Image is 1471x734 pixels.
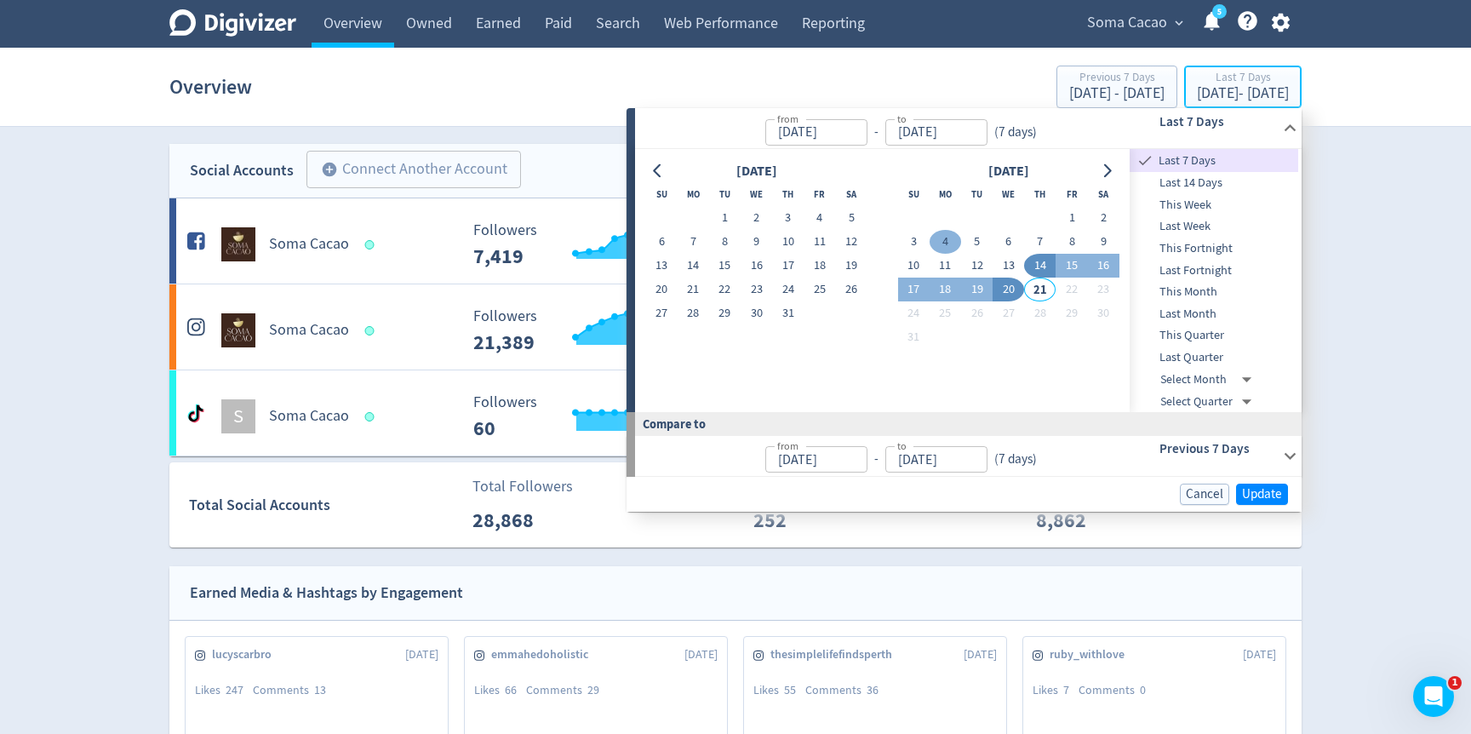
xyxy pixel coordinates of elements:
[472,475,573,498] p: Total Followers
[1160,391,1258,413] div: Select Quarter
[804,182,835,206] th: Friday
[777,112,798,126] label: from
[1130,261,1298,280] span: Last Fortnight
[269,406,349,427] h5: Soma Cacao
[635,108,1302,149] div: from-to(7 days)Last 7 Days
[1448,676,1462,690] span: 1
[983,160,1034,183] div: [DATE]
[190,158,294,183] div: Social Accounts
[1159,112,1276,132] h6: Last 7 Days
[804,230,835,254] button: 11
[195,682,253,699] div: Likes
[1069,72,1165,86] div: Previous 7 Days
[930,182,961,206] th: Monday
[646,254,678,278] button: 13
[526,682,609,699] div: Comments
[836,182,867,206] th: Saturday
[587,682,599,697] span: 29
[1130,217,1298,236] span: Last Week
[646,159,671,183] button: Go to previous month
[306,151,521,188] button: Connect Another Account
[987,450,1037,469] div: ( 7 days )
[1087,9,1167,37] span: Soma Cacao
[1033,682,1079,699] div: Likes
[678,254,709,278] button: 14
[1130,326,1298,345] span: This Quarter
[269,234,349,255] h5: Soma Cacao
[1063,682,1069,697] span: 7
[1069,86,1165,101] div: [DATE] - [DATE]
[474,682,526,699] div: Likes
[898,278,930,301] button: 17
[741,206,772,230] button: 2
[804,278,835,301] button: 25
[709,206,741,230] button: 1
[1130,174,1298,192] span: Last 14 Days
[1056,66,1177,108] button: Previous 7 Days[DATE] - [DATE]
[741,254,772,278] button: 16
[1130,303,1298,325] div: Last Month
[646,230,678,254] button: 6
[805,682,888,699] div: Comments
[1024,182,1056,206] th: Thursday
[1130,172,1298,194] div: Last 14 Days
[1140,682,1146,697] span: 0
[741,230,772,254] button: 9
[635,436,1302,477] div: from-to(7 days)Previous 7 Days
[169,370,1302,456] a: SSoma Cacao Followers --- _ 0% Followers 60 Engagements 0 Engagements 0 _ 0% Video Views 0 Video ...
[993,182,1024,206] th: Wednesday
[930,278,961,301] button: 18
[1130,238,1298,260] div: This Fortnight
[1197,86,1289,101] div: [DATE] - [DATE]
[930,301,961,325] button: 25
[772,254,804,278] button: 17
[365,326,380,335] span: Data last synced: 21 Aug 2025, 1:02am (AEST)
[1130,194,1298,216] div: This Week
[678,301,709,325] button: 28
[772,206,804,230] button: 3
[226,682,243,697] span: 247
[1130,239,1298,258] span: This Fortnight
[314,682,326,697] span: 13
[753,682,805,699] div: Likes
[1130,215,1298,238] div: Last Week
[169,284,1302,370] a: Soma Cacao undefinedSoma Cacao Followers --- Followers 21,389 <1% Engagements 249 Engagements 249...
[753,505,851,536] p: 252
[898,301,930,325] button: 24
[709,230,741,254] button: 8
[777,439,798,453] label: from
[993,230,1024,254] button: 6
[709,301,741,325] button: 29
[897,112,907,126] label: to
[365,240,380,249] span: Data last synced: 21 Aug 2025, 1:02am (AEST)
[472,505,570,536] p: 28,868
[1186,488,1223,501] span: Cancel
[836,230,867,254] button: 12
[1130,305,1298,324] span: Last Month
[1130,283,1298,301] span: This Month
[930,254,961,278] button: 11
[1088,301,1119,325] button: 30
[770,646,901,663] span: thesimplelifefindsperth
[993,301,1024,325] button: 27
[1088,254,1119,278] button: 16
[1130,196,1298,215] span: This Week
[169,60,252,114] h1: Overview
[1056,301,1087,325] button: 29
[772,230,804,254] button: 10
[678,230,709,254] button: 7
[505,682,517,697] span: 66
[709,254,741,278] button: 15
[898,182,930,206] th: Sunday
[961,182,993,206] th: Tuesday
[465,394,720,439] svg: Followers ---
[491,646,598,663] span: emmahedoholistic
[1159,439,1276,459] h6: Previous 7 Days
[1242,488,1282,501] span: Update
[1088,206,1119,230] button: 2
[1024,278,1056,301] button: 21
[221,313,255,347] img: Soma Cacao undefined
[898,230,930,254] button: 3
[1243,646,1276,663] span: [DATE]
[1184,66,1302,108] button: Last 7 Days[DATE]- [DATE]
